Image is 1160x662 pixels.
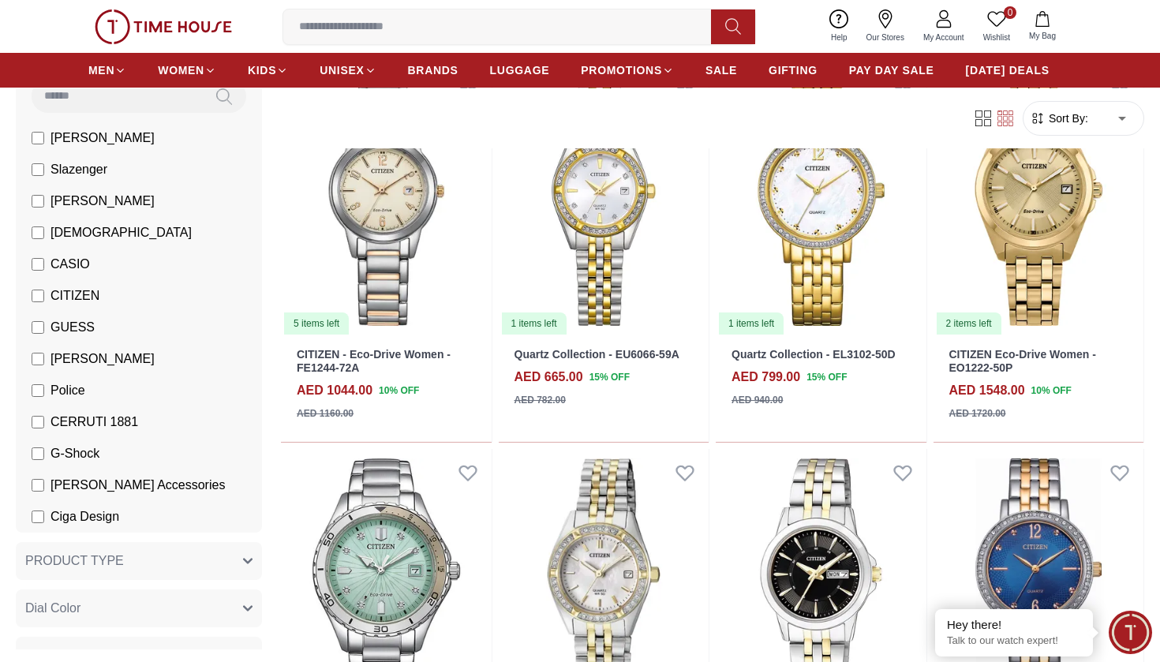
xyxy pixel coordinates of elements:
[490,56,550,84] a: LUGGAGE
[32,384,44,397] input: Police
[732,348,896,361] a: Quartz Collection - EL3102-50D
[937,312,1001,335] div: 2 items left
[281,70,492,335] img: CITIZEN - Eco-Drive Women - FE1244-72A
[499,70,709,335] a: Quartz Collection - EU6066-59A1 items left
[297,348,451,374] a: CITIZEN - Eco-Drive Women - FE1244-72A
[515,348,679,361] a: Quartz Collection - EU6066-59A
[857,6,914,47] a: Our Stores
[719,312,784,335] div: 1 items left
[51,507,119,526] span: Ciga Design
[32,416,44,428] input: CERRUTI 1881
[947,634,1081,648] p: Talk to our watch expert!
[51,286,99,305] span: CITIZEN
[589,370,630,384] span: 15 % OFF
[705,56,737,84] a: SALE
[949,348,1096,374] a: CITIZEN Eco-Drive Women - EO1222-50P
[16,589,262,627] button: Dial Color
[51,160,107,179] span: Slazenger
[947,617,1081,633] div: Hey there!
[917,32,971,43] span: My Account
[581,62,662,78] span: PROMOTIONS
[32,353,44,365] input: [PERSON_NAME]
[1109,611,1152,654] div: Chat Widget
[32,290,44,302] input: CITIZEN
[51,223,192,242] span: [DEMOGRAPHIC_DATA]
[284,312,349,335] div: 5 items left
[806,370,847,384] span: 15 % OFF
[320,62,364,78] span: UNISEX
[408,62,458,78] span: BRANDS
[51,192,155,211] span: [PERSON_NAME]
[25,599,80,618] span: Dial Color
[860,32,911,43] span: Our Stores
[1030,110,1088,126] button: Sort By:
[32,511,44,523] input: Ciga Design
[95,9,232,44] img: ...
[297,381,372,400] h4: AED 1044.00
[158,56,216,84] a: WOMEN
[281,70,492,335] a: CITIZEN - Eco-Drive Women - FE1244-72A5 items left
[32,195,44,208] input: [PERSON_NAME]
[32,163,44,176] input: Slazenger
[16,542,262,580] button: PRODUCT TYPE
[716,70,926,335] img: Quartz Collection - EL3102-50D
[821,6,857,47] a: Help
[51,129,155,148] span: [PERSON_NAME]
[966,56,1050,84] a: [DATE] DEALS
[32,132,44,144] input: [PERSON_NAME]
[1046,110,1088,126] span: Sort By:
[949,406,1006,421] div: AED 1720.00
[379,383,419,398] span: 10 % OFF
[769,56,818,84] a: GIFTING
[320,56,376,84] a: UNISEX
[297,406,354,421] div: AED 1160.00
[849,62,934,78] span: PAY DAY SALE
[88,62,114,78] span: MEN
[490,62,550,78] span: LUGGAGE
[51,413,138,432] span: CERRUTI 1881
[849,56,934,84] a: PAY DAY SALE
[88,56,126,84] a: MEN
[51,444,99,463] span: G-Shock
[732,393,783,407] div: AED 940.00
[949,381,1025,400] h4: AED 1548.00
[32,226,44,239] input: [DEMOGRAPHIC_DATA]
[32,447,44,460] input: G-Shock
[732,368,800,387] h4: AED 799.00
[974,6,1020,47] a: 0Wishlist
[248,56,288,84] a: KIDS
[248,62,276,78] span: KIDS
[51,318,95,337] span: GUESS
[705,62,737,78] span: SALE
[1031,383,1072,398] span: 10 % OFF
[934,70,1144,335] img: CITIZEN Eco-Drive Women - EO1222-50P
[934,70,1144,335] a: CITIZEN Eco-Drive Women - EO1222-50P2 items left
[499,70,709,335] img: Quartz Collection - EU6066-59A
[977,32,1016,43] span: Wishlist
[158,62,204,78] span: WOMEN
[502,312,567,335] div: 1 items left
[966,62,1050,78] span: [DATE] DEALS
[1020,8,1065,45] button: My Bag
[825,32,854,43] span: Help
[32,321,44,334] input: GUESS
[581,56,674,84] a: PROMOTIONS
[716,70,926,335] a: Quartz Collection - EL3102-50D1 items left
[51,255,90,274] span: CASIO
[51,476,225,495] span: [PERSON_NAME] Accessories
[32,479,44,492] input: [PERSON_NAME] Accessories
[51,381,85,400] span: Police
[51,350,155,368] span: [PERSON_NAME]
[515,368,583,387] h4: AED 665.00
[1004,6,1016,19] span: 0
[32,258,44,271] input: CASIO
[515,393,566,407] div: AED 782.00
[1023,30,1062,42] span: My Bag
[408,56,458,84] a: BRANDS
[769,62,818,78] span: GIFTING
[25,552,124,570] span: PRODUCT TYPE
